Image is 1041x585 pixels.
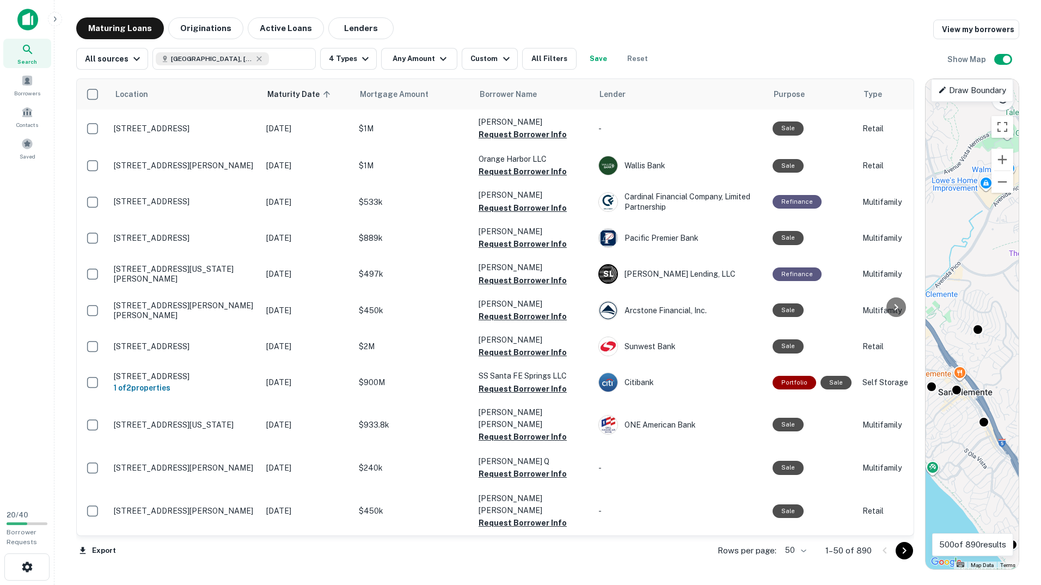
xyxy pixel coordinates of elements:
[359,304,468,316] p: $450k
[933,20,1019,39] a: View my borrowers
[114,382,255,394] h6: 1 of 2 properties
[76,48,148,70] button: All sources
[359,123,468,135] p: $1M
[987,498,1041,550] iframe: Chat Widget
[353,79,473,109] th: Mortgage Amount
[991,149,1013,170] button: Zoom in
[862,419,917,431] p: Multifamily
[599,416,617,434] img: picture
[773,121,804,135] div: Sale
[266,419,348,431] p: [DATE]
[479,346,567,359] button: Request Borrower Info
[479,406,587,430] p: [PERSON_NAME] [PERSON_NAME]
[479,116,587,128] p: [PERSON_NAME]
[359,340,468,352] p: $2M
[479,128,567,141] button: Request Borrower Info
[603,269,613,280] p: S L
[938,84,1006,97] p: Draw Boundary
[939,538,1006,551] p: 500 of 890 results
[114,197,255,206] p: [STREET_ADDRESS]
[862,268,917,280] p: Multifamily
[266,340,348,352] p: [DATE]
[928,555,964,569] img: Google
[20,152,35,161] span: Saved
[598,505,762,517] p: -
[598,192,762,211] div: Cardinal Financial Company, Limited Partnership
[773,504,804,518] div: Sale
[479,189,587,201] p: [PERSON_NAME]
[479,274,567,287] button: Request Borrower Info
[599,373,617,392] img: picture
[7,528,37,546] span: Borrower Requests
[773,231,804,245] div: Sale
[473,79,593,109] th: Borrower Name
[3,102,51,131] div: Contacts
[599,193,617,211] img: picture
[479,516,567,529] button: Request Borrower Info
[773,376,816,389] div: This is a portfolio loan with 2 properties
[479,226,587,237] p: [PERSON_NAME]
[17,9,38,31] img: capitalize-icon.png
[266,304,348,316] p: [DATE]
[114,463,255,473] p: [STREET_ADDRESS][PERSON_NAME]
[599,301,617,320] img: picture
[479,237,567,251] button: Request Borrower Info
[599,88,626,101] span: Lender
[3,70,51,100] a: Borrowers
[598,123,762,135] p: -
[479,467,567,480] button: Request Borrower Info
[581,48,616,70] button: Save your search to get updates of matches that match your search criteria.
[593,79,767,109] th: Lender
[14,89,40,97] span: Borrowers
[864,88,882,101] span: Type
[773,303,804,317] div: Sale
[108,79,261,109] th: Location
[114,342,255,351] p: [STREET_ADDRESS]
[480,88,537,101] span: Borrower Name
[926,79,1019,569] div: 0 0
[359,376,468,388] p: $900M
[359,268,468,280] p: $497k
[479,153,587,165] p: Orange Harbor LLC
[266,505,348,517] p: [DATE]
[479,430,567,443] button: Request Borrower Info
[862,462,917,474] p: Multifamily
[266,462,348,474] p: [DATE]
[767,79,857,109] th: Purpose
[359,160,468,172] p: $1M
[862,123,917,135] p: Retail
[320,48,377,70] button: 4 Types
[773,195,822,209] div: This loan purpose was for refinancing
[3,39,51,68] a: Search
[599,337,617,356] img: picture
[599,229,617,247] img: picture
[718,544,776,557] p: Rows per page:
[820,376,852,389] div: Sale
[266,268,348,280] p: [DATE]
[522,48,577,70] button: All Filters
[114,233,255,243] p: [STREET_ADDRESS]
[114,420,255,430] p: [STREET_ADDRESS][US_STATE]
[479,202,567,215] button: Request Borrower Info
[114,506,255,516] p: [STREET_ADDRESS][PERSON_NAME]
[598,373,762,392] div: Citibank
[773,267,822,281] div: This loan purpose was for refinancing
[266,376,348,388] p: [DATE]
[360,88,443,101] span: Mortgage Amount
[17,57,37,66] span: Search
[598,301,762,320] div: Arcstone Financial, Inc.
[991,116,1013,138] button: Toggle fullscreen view
[115,88,148,101] span: Location
[3,133,51,163] a: Saved
[114,161,255,170] p: [STREET_ADDRESS][PERSON_NAME]
[971,562,994,569] button: Map Data
[598,462,762,474] p: -
[1000,562,1015,568] a: Terms (opens in new tab)
[991,171,1013,193] button: Zoom out
[947,53,988,65] h6: Show Map
[598,415,762,435] div: ONE American Bank
[7,511,28,519] span: 20 / 40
